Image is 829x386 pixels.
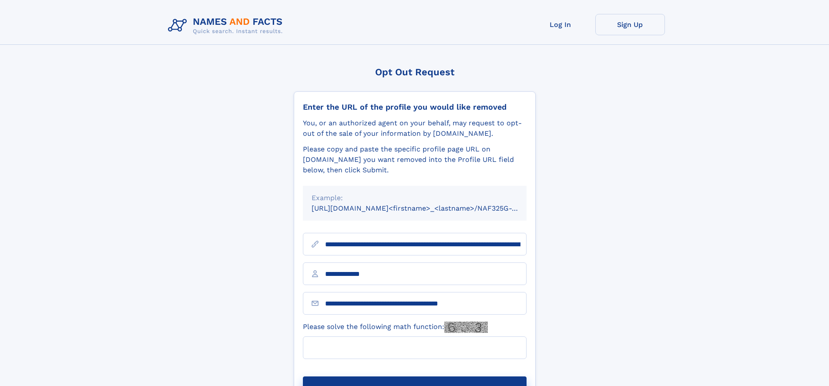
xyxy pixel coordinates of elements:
[303,102,527,112] div: Enter the URL of the profile you would like removed
[294,67,536,77] div: Opt Out Request
[164,14,290,37] img: Logo Names and Facts
[303,118,527,139] div: You, or an authorized agent on your behalf, may request to opt-out of the sale of your informatio...
[312,204,543,212] small: [URL][DOMAIN_NAME]<firstname>_<lastname>/NAF325G-xxxxxxxx
[303,144,527,175] div: Please copy and paste the specific profile page URL on [DOMAIN_NAME] you want removed into the Pr...
[303,322,488,333] label: Please solve the following math function:
[312,193,518,203] div: Example:
[526,14,595,35] a: Log In
[595,14,665,35] a: Sign Up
